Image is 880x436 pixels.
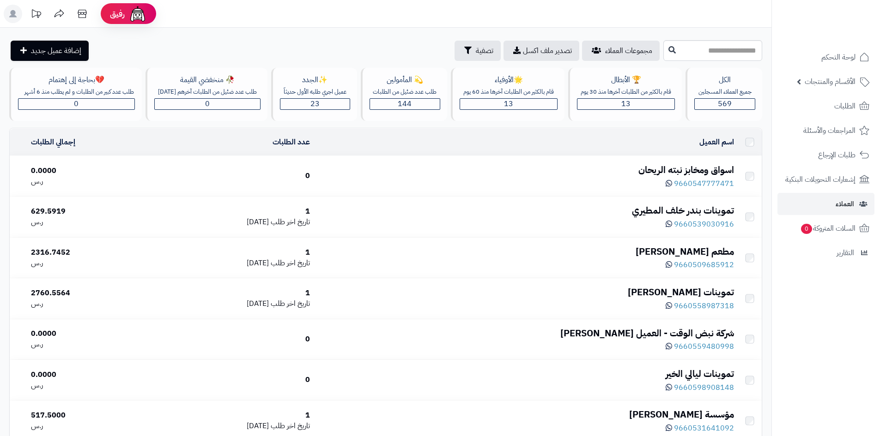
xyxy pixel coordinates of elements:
[31,206,145,217] div: 629.5919
[777,119,874,142] a: المراجعات والأسئلة
[476,45,493,56] span: تصفية
[31,328,145,339] div: 0.0000
[666,219,734,230] a: 9660539030916
[317,408,734,421] div: مؤسسة [PERSON_NAME]
[31,299,145,309] div: ر.س
[605,45,652,56] span: مجموعات العملاء
[777,217,874,239] a: السلات المتروكة0
[504,41,579,61] a: تصدير ملف اكسل
[271,298,310,309] span: تاريخ اخر طلب
[152,375,310,385] div: 0
[359,68,449,121] a: 💫 المأمولينطلب عدد ضئيل من الطلبات144
[152,410,310,421] div: 1
[317,245,734,258] div: مطعم [PERSON_NAME]
[460,75,558,85] div: 🌟الأوفياء
[152,288,310,299] div: 1
[666,423,734,434] a: 9660531641092
[785,173,856,186] span: إشعارات التحويلات البنكية
[110,8,125,19] span: رفيق
[24,5,48,25] a: تحديثات المنصة
[370,75,441,85] div: 💫 المأمولين
[317,163,734,177] div: اسواق ومخابز نبته الريحان
[621,98,631,109] span: 13
[684,68,764,121] a: الكلجميع العملاء المسجلين569
[154,88,261,96] div: طلب عدد ضئيل من الطلبات آخرهم [DATE]
[504,98,513,109] span: 13
[666,341,734,352] a: 9660559480998
[31,166,145,176] div: 0.0000
[837,246,854,259] span: التقارير
[18,75,135,85] div: 💔بحاجة إلى إهتمام
[666,178,734,189] a: 9660547777471
[74,98,79,109] span: 0
[152,421,310,431] div: [DATE]
[674,341,734,352] span: 9660559480998
[718,98,732,109] span: 569
[577,88,675,96] div: قام بالكثير من الطلبات آخرها منذ 30 يوم
[523,45,572,56] span: تصدير ملف اكسل
[666,259,734,270] a: 9660509685912
[694,88,755,96] div: جميع العملاء المسجلين
[280,75,350,85] div: ✨الجدد
[836,197,854,210] span: العملاء
[152,247,310,258] div: 1
[577,75,675,85] div: 🏆 الأبطال
[31,176,145,187] div: ر.س
[777,168,874,191] a: إشعارات التحويلات البنكية
[699,137,734,148] a: اسم العميل
[152,171,310,181] div: 0
[674,423,734,434] span: 9660531641092
[7,68,144,121] a: 💔بحاجة إلى إهتمامطلب عدد كبير من الطلبات و لم يطلب منذ 6 أشهر0
[271,257,310,269] span: تاريخ اخر طلب
[271,216,310,227] span: تاريخ اخر طلب
[152,334,310,345] div: 0
[31,247,145,258] div: 2316.7452
[777,95,874,117] a: الطلبات
[31,217,145,227] div: ر.س
[11,41,89,61] a: إضافة عميل جديد
[280,88,350,96] div: عميل اجري طلبه الأول حديثاّ
[152,206,310,217] div: 1
[31,258,145,269] div: ر.س
[31,370,145,380] div: 0.0000
[152,299,310,309] div: [DATE]
[128,5,147,23] img: ai-face.png
[205,98,210,109] span: 0
[317,367,734,381] div: تموينات ليالي الخير
[674,178,734,189] span: 9660547777471
[674,259,734,270] span: 9660509685912
[800,222,856,235] span: السلات المتروكة
[777,144,874,166] a: طلبات الإرجاع
[666,382,734,393] a: 9660598908148
[566,68,684,121] a: 🏆 الأبطالقام بالكثير من الطلبات آخرها منذ 30 يوم13
[152,217,310,227] div: [DATE]
[460,88,558,96] div: قام بالكثير من الطلبات آخرها منذ 60 يوم
[674,219,734,230] span: 9660539030916
[31,380,145,391] div: ر.س
[273,137,310,148] a: عدد الطلبات
[801,223,813,234] span: 0
[818,149,856,161] span: طلبات الإرجاع
[821,51,856,64] span: لوحة التحكم
[398,98,412,109] span: 144
[317,327,734,340] div: شركة نبض الوقت - العميل [PERSON_NAME]
[449,68,566,121] a: 🌟الأوفياءقام بالكثير من الطلبات آخرها منذ 60 يوم13
[31,410,145,421] div: 517.5000
[271,420,310,431] span: تاريخ اخر طلب
[674,300,734,311] span: 9660558987318
[31,45,81,56] span: إضافة عميل جديد
[777,242,874,264] a: التقارير
[805,75,856,88] span: الأقسام والمنتجات
[777,46,874,68] a: لوحة التحكم
[777,193,874,215] a: العملاء
[310,98,320,109] span: 23
[803,124,856,137] span: المراجعات والأسئلة
[152,258,310,269] div: [DATE]
[817,10,871,29] img: logo-2.png
[31,288,145,299] div: 2760.5564
[154,75,261,85] div: 🥀 منخفضي القيمة
[24,88,135,96] div: طلب عدد كبير من الطلبات و لم يطلب منذ 6 أشهر
[31,421,145,431] div: ر.س
[674,382,734,393] span: 9660598908148
[834,100,856,113] span: الطلبات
